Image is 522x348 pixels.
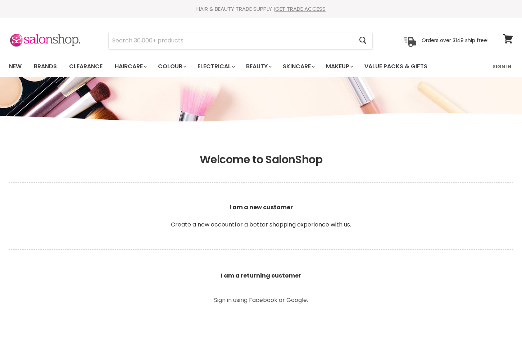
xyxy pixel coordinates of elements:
[4,59,27,74] a: New
[275,5,326,13] a: GET TRADE ACCESS
[321,59,358,74] a: Makeup
[28,59,62,74] a: Brands
[64,59,108,74] a: Clearance
[221,271,301,280] b: I am a returning customer
[9,153,513,166] h1: Welcome to SalonShop
[488,59,516,74] a: Sign In
[153,59,191,74] a: Colour
[422,37,489,43] p: Orders over $149 ship free!
[230,203,293,211] b: I am a new customer
[109,59,151,74] a: Haircare
[109,32,353,49] input: Search
[171,220,235,229] a: Create a new account
[359,59,433,74] a: Value Packs & Gifts
[9,186,513,246] p: for a better shopping experience with us.
[180,297,342,303] p: Sign in using Facebook or Google.
[108,32,373,49] form: Product
[353,32,372,49] button: Search
[241,59,276,74] a: Beauty
[192,59,239,74] a: Electrical
[4,56,460,77] ul: Main menu
[277,59,319,74] a: Skincare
